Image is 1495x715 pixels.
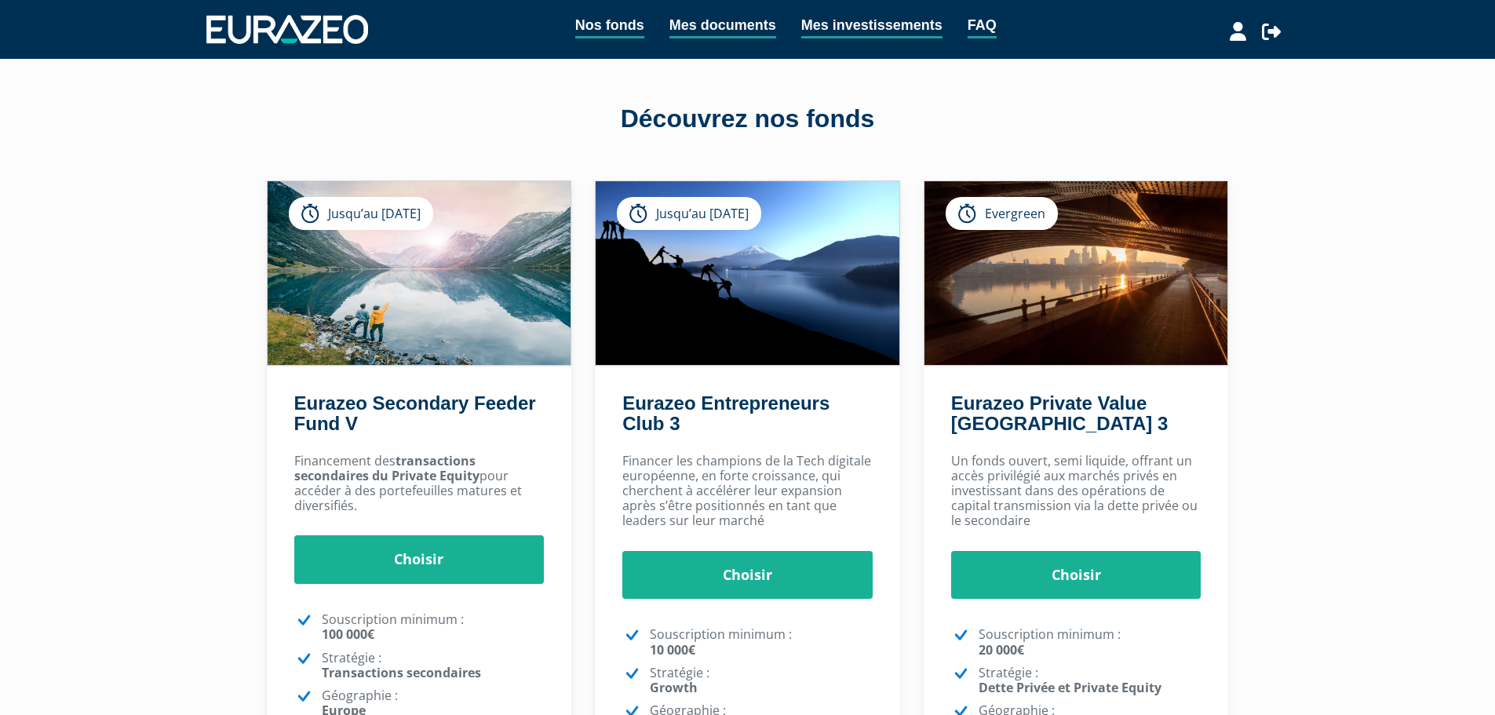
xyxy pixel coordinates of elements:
img: Eurazeo Entrepreneurs Club 3 [596,181,899,365]
strong: Growth [650,679,698,696]
img: 1732889491-logotype_eurazeo_blanc_rvb.png [206,15,368,43]
strong: Transactions secondaires [322,664,481,681]
div: Evergreen [946,197,1058,230]
a: Choisir [951,551,1201,600]
a: Eurazeo Private Value [GEOGRAPHIC_DATA] 3 [951,392,1168,434]
p: Stratégie : [650,666,873,695]
p: Souscription minimum : [322,612,545,642]
p: Stratégie : [979,666,1201,695]
div: Découvrez nos fonds [301,101,1195,137]
p: Financer les champions de la Tech digitale européenne, en forte croissance, qui cherchent à accél... [622,454,873,529]
a: Mes documents [669,14,776,38]
strong: Dette Privée et Private Equity [979,679,1161,696]
div: Jusqu’au [DATE] [289,197,433,230]
a: Choisir [622,551,873,600]
strong: 20 000€ [979,641,1024,658]
p: Un fonds ouvert, semi liquide, offrant un accès privilégié aux marchés privés en investissant dan... [951,454,1201,529]
p: Souscription minimum : [650,627,873,657]
strong: 10 000€ [650,641,695,658]
img: Eurazeo Secondary Feeder Fund V [268,181,571,365]
a: FAQ [968,14,997,38]
p: Souscription minimum : [979,627,1201,657]
a: Choisir [294,535,545,584]
img: Eurazeo Private Value Europe 3 [924,181,1228,365]
a: Mes investissements [801,14,943,38]
a: Eurazeo Entrepreneurs Club 3 [622,392,830,434]
a: Eurazeo Secondary Feeder Fund V [294,392,536,434]
a: Nos fonds [575,14,644,38]
p: Financement des pour accéder à des portefeuilles matures et diversifiés. [294,454,545,514]
p: Stratégie : [322,651,545,680]
strong: transactions secondaires du Private Equity [294,452,479,484]
div: Jusqu’au [DATE] [617,197,761,230]
strong: 100 000€ [322,626,374,643]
